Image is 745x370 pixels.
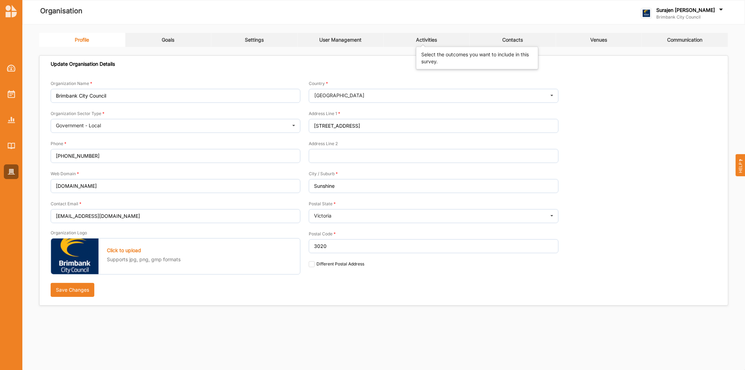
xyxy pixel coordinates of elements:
div: Contacts [502,37,523,43]
label: Organisation [40,5,82,17]
div: Goals [162,37,174,43]
a: Activities [4,87,19,101]
label: Phone [51,141,66,147]
img: Organisation [8,169,15,175]
label: Organization Sector Type [51,111,104,116]
label: City / Suburb [309,171,338,177]
div: User Management [319,37,361,43]
label: Web Domain [51,171,79,177]
div: Communication [667,37,703,43]
div: Venues [591,37,607,43]
img: logo [641,8,652,19]
label: Address Line 2 [309,141,338,147]
img: Activities [8,90,15,98]
label: Supports jpg, png, gmp formats [107,256,181,263]
label: Postal State [309,201,336,207]
label: Organization Name [51,81,92,86]
div: [GEOGRAPHIC_DATA] [314,93,364,98]
img: 1592913926669_308_logo.png [51,239,99,274]
a: Dashboard [4,61,19,76]
label: Country [309,81,328,86]
div: Government - Local [56,123,101,128]
div: Update Organisation Details [51,61,115,67]
a: Reports [4,113,19,127]
div: Select the outcomes you want to include in this survey. [421,51,533,65]
div: Settings [245,37,264,43]
div: Activities [416,37,437,43]
button: Save Changes [51,283,94,297]
img: Dashboard [7,65,16,72]
label: Different Postal Address [309,261,364,267]
label: Surajen [PERSON_NAME] [656,7,715,13]
a: Library [4,138,19,153]
label: Address Line 1 [309,111,340,116]
img: Reports [8,117,15,123]
div: Victoria [314,213,331,218]
label: Organization Logo [51,230,87,236]
label: Brimbank City Council [656,14,724,20]
img: Library [8,143,15,149]
label: Contact Email [51,201,81,207]
label: Click to upload [107,247,141,254]
a: Organisation [4,164,19,179]
div: Profile [75,37,89,43]
label: Postal Code [309,231,336,237]
img: logo [6,5,17,17]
